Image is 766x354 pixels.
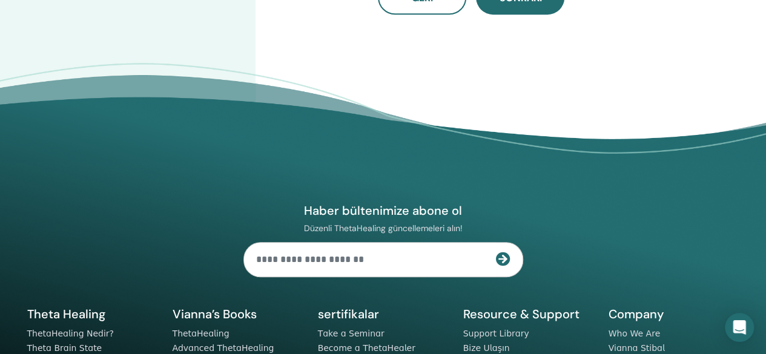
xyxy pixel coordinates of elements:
[173,343,274,353] a: Advanced ThetaHealing
[463,306,594,322] h5: Resource & Support
[27,343,102,353] a: Theta Brain State
[609,329,660,338] a: Who We Are
[318,343,415,353] a: Become a ThetaHealer
[27,329,114,338] a: ThetaHealing Nedir?
[318,329,385,338] a: Take a Seminar
[27,306,158,322] h5: Theta Healing
[173,306,303,322] h5: Vianna’s Books
[463,329,529,338] a: Support Library
[725,313,754,342] div: Open Intercom Messenger
[463,343,510,353] a: Bize Ulaşın
[243,223,523,234] p: Düzenli ThetaHealing güncellemeleri alın!
[173,329,229,338] a: ThetaHealing
[609,306,739,322] h5: Company
[318,306,449,322] h5: sertifikalar
[243,203,523,218] h4: Haber bültenimize abone ol
[609,343,665,353] a: Vianna Stibal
